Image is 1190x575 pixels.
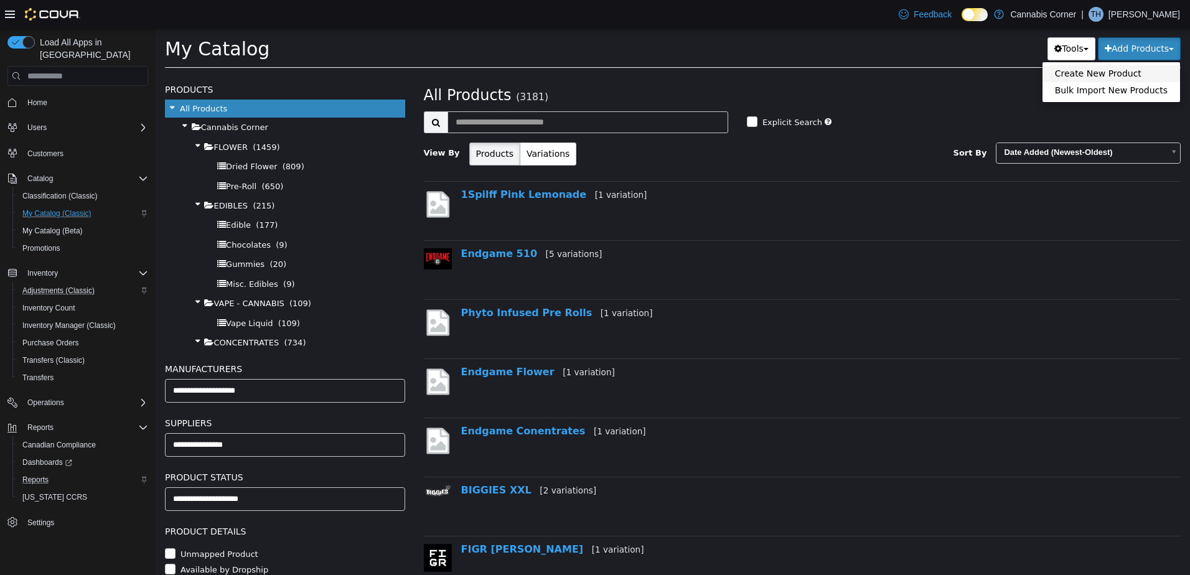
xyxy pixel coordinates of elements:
[887,54,1024,70] a: Bulk Import New Products
[17,370,59,385] a: Transfers
[22,338,79,348] span: Purchase Orders
[17,189,148,203] span: Classification (Classic)
[22,492,87,502] span: [US_STATE] CCRS
[9,387,250,402] h5: Suppliers
[384,457,441,467] small: [2 variations]
[70,251,123,260] span: Misc. Edibles
[128,251,139,260] span: (9)
[2,394,153,411] button: Operations
[268,279,296,309] img: missing-image.png
[22,420,59,435] button: Reports
[17,241,65,256] a: Promotions
[2,513,153,531] button: Settings
[27,98,47,108] span: Home
[12,352,153,369] button: Transfers (Classic)
[22,457,72,467] span: Dashboards
[942,9,1025,32] button: Add Products
[360,63,393,74] small: (3181)
[27,268,58,278] span: Inventory
[27,149,63,159] span: Customers
[962,8,988,21] input: Dark Mode
[268,515,296,543] img: 150
[22,395,148,410] span: Operations
[114,231,131,240] span: (20)
[27,123,47,133] span: Users
[2,419,153,436] button: Reports
[436,516,489,526] small: [1 variation]
[306,337,459,349] a: Endgame Flower[1 variation]
[892,9,940,32] button: Tools
[887,37,1024,54] a: Create New Product
[12,489,153,506] button: [US_STATE] CCRS
[22,120,148,135] span: Users
[2,264,153,282] button: Inventory
[12,187,153,205] button: Classification (Classic)
[306,456,441,467] a: BIGGIES XXL[2 variations]
[306,396,490,408] a: Endgame Conentrates[1 variation]
[22,286,95,296] span: Adjustments (Classic)
[97,114,124,123] span: (1459)
[27,398,64,408] span: Operations
[2,170,153,187] button: Catalog
[17,437,101,452] a: Canadian Compliance
[58,172,92,182] span: EDIBLES
[22,373,54,383] span: Transfers
[268,397,296,428] img: missing-image.png
[22,303,75,313] span: Inventory Count
[22,535,113,548] label: Available by Dropship
[17,437,148,452] span: Canadian Compliance
[17,318,121,333] a: Inventory Manager (Classic)
[445,279,497,289] small: [1 variation]
[9,54,250,68] h5: Products
[12,240,153,257] button: Promotions
[22,145,148,161] span: Customers
[12,222,153,240] button: My Catalog (Beta)
[58,309,123,319] span: CONCENTRATES
[22,171,148,186] span: Catalog
[127,133,149,143] span: (809)
[45,94,113,103] span: Cannabis Corner
[9,9,114,31] span: My Catalog
[22,95,148,110] span: Home
[27,174,53,184] span: Catalog
[17,223,148,238] span: My Catalog (Beta)
[22,226,83,236] span: My Catalog (Beta)
[22,171,58,186] button: Catalog
[22,266,63,281] button: Inventory
[22,520,103,532] label: Unmapped Product
[17,335,148,350] span: Purchase Orders
[12,334,153,352] button: Purchase Orders
[22,515,59,530] a: Settings
[17,301,80,316] a: Inventory Count
[2,93,153,111] button: Home
[438,398,490,408] small: [1 variation]
[27,518,54,528] span: Settings
[894,2,957,27] a: Feedback
[9,495,250,510] h5: Product Details
[120,212,131,221] span: (9)
[962,21,962,22] span: Dark Mode
[22,475,49,485] span: Reports
[1010,7,1076,22] p: Cannabis Corner
[22,395,69,410] button: Operations
[35,36,148,61] span: Load All Apps in [GEOGRAPHIC_DATA]
[268,119,304,129] span: View By
[604,88,667,100] label: Explicit Search
[914,8,952,21] span: Feedback
[22,120,52,135] button: Users
[17,472,148,487] span: Reports
[97,172,119,182] span: (215)
[22,95,52,110] a: Home
[22,191,98,201] span: Classification (Classic)
[306,515,489,526] a: FIGR [PERSON_NAME][1 variation]
[22,320,116,330] span: Inventory Manager (Classic)
[268,220,296,241] img: 150
[17,455,77,470] a: Dashboards
[22,440,96,450] span: Canadian Compliance
[798,119,832,129] span: Sort By
[17,353,90,368] a: Transfers (Classic)
[17,370,148,385] span: Transfers
[17,189,103,203] a: Classification (Classic)
[12,471,153,489] button: Reports
[2,119,153,136] button: Users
